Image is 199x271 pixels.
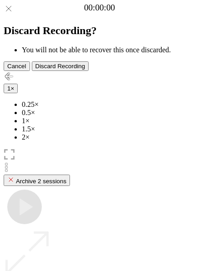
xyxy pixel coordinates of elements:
li: 2× [22,133,195,141]
button: 1× [4,84,18,93]
button: Archive 2 sessions [4,175,70,186]
button: Cancel [4,61,30,71]
li: You will not be able to recover this once discarded. [22,46,195,54]
button: Discard Recording [32,61,89,71]
div: Archive 2 sessions [7,176,66,185]
li: 0.5× [22,109,195,117]
li: 0.25× [22,100,195,109]
li: 1× [22,117,195,125]
li: 1.5× [22,125,195,133]
a: 00:00:00 [84,3,115,13]
span: 1 [7,85,10,92]
h2: Discard Recording? [4,25,195,37]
